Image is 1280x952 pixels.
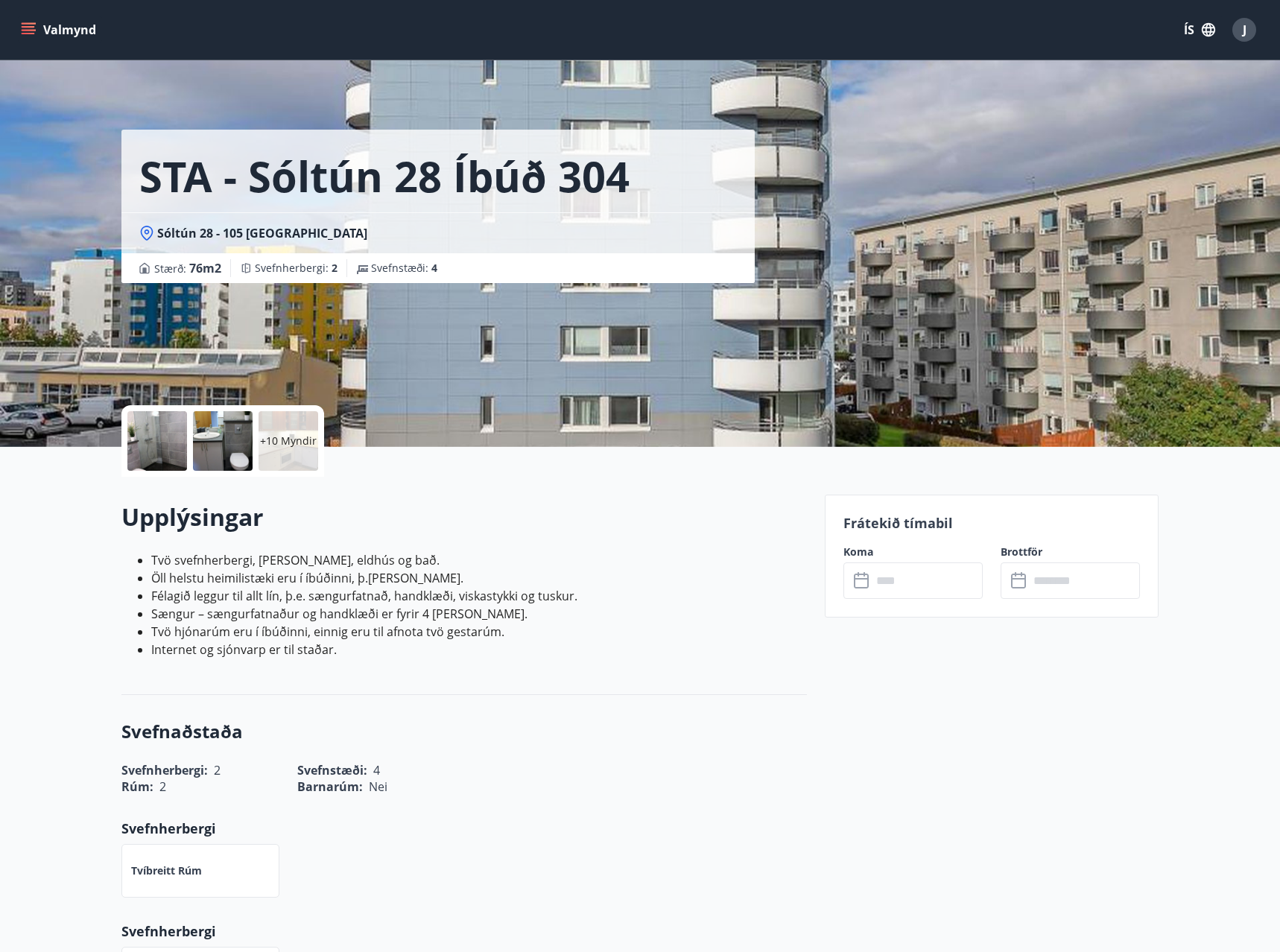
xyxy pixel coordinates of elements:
[1243,22,1246,38] span: J
[151,569,807,587] li: Öll helstu heimilistæki eru í íbúðinni, þ.[PERSON_NAME].
[1176,16,1223,43] button: ÍS
[332,261,338,275] span: 2
[1001,545,1140,559] label: Brottför
[843,513,1140,533] p: Frátekið tímabil
[189,260,221,276] span: 76 m2
[157,225,367,241] span: Sóltún 28 - 105 [GEOGRAPHIC_DATA]
[151,605,807,623] li: Sængur – sængurfatnaður og handklæði er fyrir 4 [PERSON_NAME].
[151,623,807,641] li: Tvö hjónarúm eru í íbúðinni, einnig eru til afnota tvö gestarúm.
[18,16,102,43] button: menu
[431,261,437,275] span: 4
[121,819,807,838] p: Svefnherbergi
[369,778,387,795] span: Nei
[843,545,983,559] label: Koma
[121,778,153,795] span: Rúm :
[151,587,807,605] li: Félagið leggur til allt lín, þ.e. sængurfatnað, handklæði, viskastykki og tuskur.
[371,261,437,276] span: Svefnstæði :
[121,719,807,744] h3: Svefnaðstaða
[297,778,363,795] span: Barnarúm :
[121,501,807,533] h2: Upplýsingar
[260,434,317,448] p: +10 Myndir
[159,778,166,795] span: 2
[1226,12,1262,48] button: J
[131,863,202,878] p: Tvíbreitt rúm
[121,921,807,941] p: Svefnherbergi
[151,551,807,569] li: Tvö svefnherbergi, [PERSON_NAME], eldhús og bað.
[154,259,221,277] span: Stærð :
[139,147,630,204] h1: STA - Sóltún 28 Íbúð 304
[255,261,338,276] span: Svefnherbergi :
[151,641,807,659] li: Internet og sjónvarp er til staðar.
